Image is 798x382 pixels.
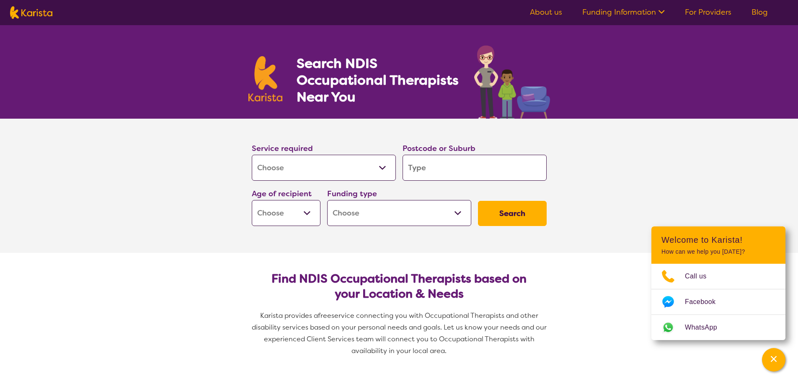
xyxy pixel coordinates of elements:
[474,45,550,119] img: occupational-therapy
[403,155,547,181] input: Type
[651,264,785,340] ul: Choose channel
[260,311,318,320] span: Karista provides a
[651,226,785,340] div: Channel Menu
[651,315,785,340] a: Web link opens in a new tab.
[685,296,726,308] span: Facebook
[762,348,785,372] button: Channel Menu
[661,235,775,245] h2: Welcome to Karista!
[478,201,547,226] button: Search
[582,7,665,17] a: Funding Information
[252,143,313,153] label: Service required
[752,7,768,17] a: Blog
[248,56,283,101] img: Karista logo
[403,143,475,153] label: Postcode or Suburb
[685,321,727,334] span: WhatsApp
[318,311,331,320] span: free
[297,55,460,105] h1: Search NDIS Occupational Therapists Near You
[685,270,717,283] span: Call us
[258,271,540,301] h2: Find NDIS Occupational Therapists based on your Location & Needs
[685,7,731,17] a: For Providers
[10,6,52,19] img: Karista logo
[327,189,377,199] label: Funding type
[252,311,548,355] span: service connecting you with Occupational Therapists and other disability services based on your p...
[661,248,775,255] p: How can we help you [DATE]?
[252,189,312,199] label: Age of recipient
[530,7,562,17] a: About us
